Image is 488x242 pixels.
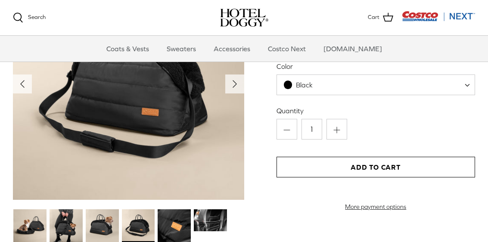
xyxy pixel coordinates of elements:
[316,36,390,62] a: [DOMAIN_NAME]
[368,13,379,22] span: Cart
[13,74,32,93] button: Previous
[260,36,314,62] a: Costco Next
[225,74,244,93] button: Next
[277,203,475,211] a: More payment options
[220,9,268,27] img: hoteldoggycom
[277,74,475,95] span: Black
[277,106,475,115] label: Quantity
[277,81,330,90] span: Black
[296,81,313,89] span: Black
[159,36,204,62] a: Sweaters
[206,36,258,62] a: Accessories
[368,12,393,23] a: Cart
[402,16,475,23] a: Visit Costco Next
[99,36,157,62] a: Coats & Vests
[277,62,475,71] label: Color
[302,119,322,140] input: Quantity
[402,11,475,22] img: Costco Next
[13,12,46,23] a: Search
[277,157,475,177] button: Add to Cart
[28,14,46,20] span: Search
[220,9,268,27] a: hoteldoggy.com hoteldoggycom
